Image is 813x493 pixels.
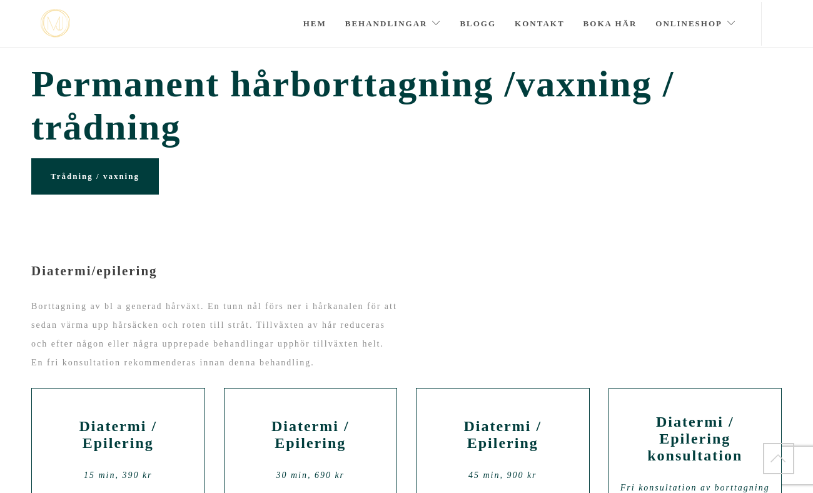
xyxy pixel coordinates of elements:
[515,2,565,46] a: Kontakt
[303,2,326,46] a: Hem
[426,418,580,452] h2: Diatermi / Epilering
[234,466,388,485] div: 30 min, 690 kr
[31,297,397,372] p: Borttagning av bl a generad hårväxt. En tunn nål förs ner i hårkanalen för att sedan värma upp hå...
[345,2,442,46] a: Behandlingar
[619,414,772,464] h2: Diatermi / Epilering konsultation
[41,9,70,38] a: mjstudio mjstudio mjstudio
[51,171,139,181] span: Trådning / vaxning
[583,2,637,46] a: Boka här
[41,9,70,38] img: mjstudio
[41,466,195,485] div: 15 min, 390 kr
[460,2,496,46] a: Blogg
[31,158,159,195] a: Trådning / vaxning
[655,2,736,46] a: Onlineshop
[31,263,158,278] span: Diatermi/epilering
[31,63,782,149] span: Permanent hårborttagning /vaxning / trådning
[41,418,195,452] h2: Diatermi / Epilering
[426,466,580,485] div: 45 min, 900 kr
[234,418,388,452] h2: Diatermi / Epilering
